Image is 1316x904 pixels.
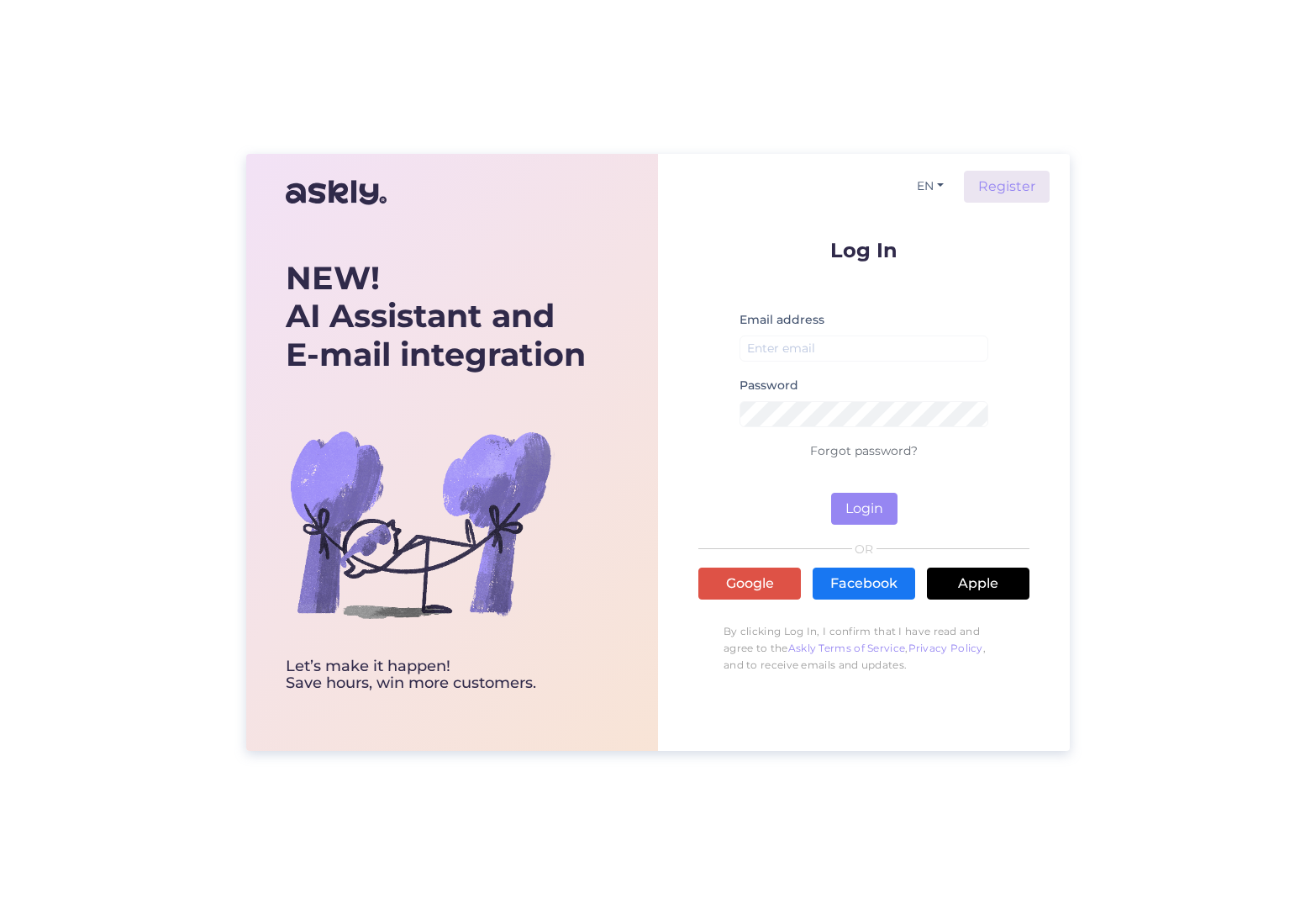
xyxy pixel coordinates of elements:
[810,443,918,458] a: Forgot password?
[831,493,898,525] button: Login
[910,174,950,198] button: EN
[788,642,906,654] a: Askly Terms of Service
[286,258,380,298] b: NEW!
[740,377,798,394] label: Password
[852,543,876,555] span: OR
[740,336,988,362] input: Enter email
[740,311,824,329] label: Email address
[698,615,1029,682] p: By clicking Log In, I confirm that I have read and agree to the , , and to receive emails and upd...
[286,389,555,658] img: bg-askly
[286,172,387,213] img: Askly
[286,259,586,374] div: AI Assistant and E-mail integration
[698,240,1029,261] p: Log In
[813,568,915,600] a: Facebook
[698,568,801,600] a: Google
[927,568,1029,600] a: Apple
[286,658,586,692] div: Let’s make it happen! Save hours, win more customers.
[964,171,1050,203] a: Register
[908,642,983,654] a: Privacy Policy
